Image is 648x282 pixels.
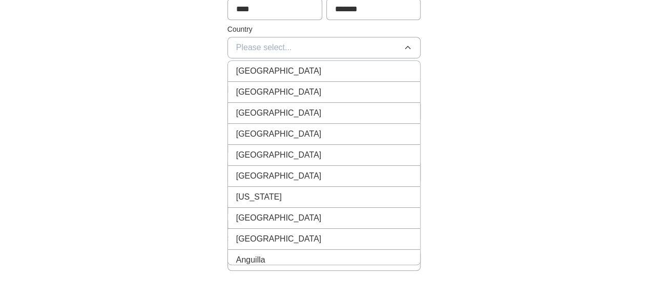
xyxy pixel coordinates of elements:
span: [GEOGRAPHIC_DATA] [236,65,322,77]
button: Please select... [227,37,421,58]
span: [GEOGRAPHIC_DATA] [236,149,322,161]
label: Country [227,24,421,35]
span: [GEOGRAPHIC_DATA] [236,128,322,140]
span: Please select... [236,41,292,54]
span: Anguilla [236,254,265,266]
span: [GEOGRAPHIC_DATA] [236,107,322,119]
span: [GEOGRAPHIC_DATA] [236,170,322,182]
span: [GEOGRAPHIC_DATA] [236,212,322,224]
span: [GEOGRAPHIC_DATA] [236,233,322,245]
span: [GEOGRAPHIC_DATA] [236,86,322,98]
span: [US_STATE] [236,191,282,203]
